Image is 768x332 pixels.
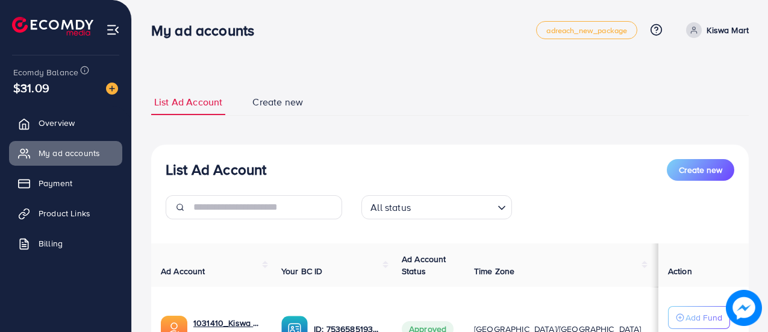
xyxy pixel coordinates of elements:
h3: List Ad Account [166,161,266,178]
a: Kiswa Mart [681,22,749,38]
span: Payment [39,177,72,189]
span: Product Links [39,207,90,219]
p: Kiswa Mart [707,23,749,37]
span: Overview [39,117,75,129]
span: List Ad Account [154,95,222,109]
h3: My ad accounts [151,22,264,39]
a: adreach_new_package [536,21,637,39]
button: Create new [667,159,734,181]
img: image [729,293,759,323]
input: Search for option [414,196,493,216]
a: Overview [9,111,122,135]
span: Action [668,265,692,277]
span: adreach_new_package [546,27,627,34]
a: 1031410_Kiswa Add Acc_1754748063745 [193,317,262,329]
a: Billing [9,231,122,255]
p: Add Fund [685,310,722,325]
a: Product Links [9,201,122,225]
span: All status [368,199,413,216]
img: menu [106,23,120,37]
a: My ad accounts [9,141,122,165]
span: Your BC ID [281,265,323,277]
span: Ecomdy Balance [13,66,78,78]
span: $31.09 [13,79,49,96]
span: Billing [39,237,63,249]
span: Create new [252,95,303,109]
img: image [106,83,118,95]
div: Search for option [361,195,512,219]
img: logo [12,17,93,36]
a: Payment [9,171,122,195]
button: Add Fund [668,306,730,329]
span: My ad accounts [39,147,100,159]
span: Ad Account [161,265,205,277]
span: Ad Account Status [402,253,446,277]
span: Time Zone [474,265,514,277]
span: Create new [679,164,722,176]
